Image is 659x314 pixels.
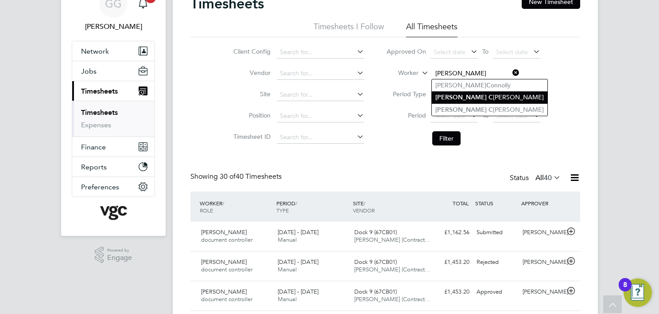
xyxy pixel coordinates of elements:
[107,254,132,262] span: Engage
[473,255,519,270] div: Rejected
[278,228,318,236] span: [DATE] - [DATE]
[201,236,252,243] span: document controller
[364,200,365,207] span: /
[386,90,426,98] label: Period Type
[519,255,565,270] div: [PERSON_NAME]
[623,285,627,296] div: 8
[473,195,519,211] div: STATUS
[432,104,547,116] li: [PERSON_NAME]
[354,266,430,273] span: [PERSON_NAME] (Contract…
[295,200,297,207] span: /
[519,225,565,240] div: [PERSON_NAME]
[435,106,487,114] b: [PERSON_NAME]
[435,94,487,101] b: [PERSON_NAME]
[535,173,561,182] label: All
[276,207,289,214] span: TYPE
[519,195,565,211] div: APPROVER
[198,195,274,218] div: WORKER
[72,21,155,32] span: Gauri Gautam
[427,225,473,240] div: £1,162.56
[278,258,318,266] span: [DATE] - [DATE]
[496,112,528,120] span: Select date
[231,69,271,77] label: Vendor
[107,247,132,254] span: Powered by
[277,46,364,59] input: Search for...
[278,295,297,303] span: Manual
[81,108,118,117] a: Timesheets
[278,288,318,295] span: [DATE] - [DATE]
[434,112,465,120] span: Select date
[544,173,552,182] span: 40
[72,61,155,81] button: Jobs
[201,295,252,303] span: document controller
[427,255,473,270] div: £1,453.20
[81,47,109,55] span: Network
[510,172,562,184] div: Status
[354,288,397,295] span: Dock 9 (67CB01)
[201,258,247,266] span: [PERSON_NAME]
[486,82,491,89] b: C
[624,279,652,307] button: Open Resource Center, 8 new notifications
[432,91,547,103] li: [PERSON_NAME]
[81,87,118,95] span: Timesheets
[277,89,364,101] input: Search for...
[72,81,155,101] button: Timesheets
[231,90,271,98] label: Site
[81,183,119,191] span: Preferences
[220,172,282,181] span: 40 Timesheets
[432,79,547,91] li: [PERSON_NAME] onnolly
[353,207,375,214] span: VENDOR
[354,228,397,236] span: Dock 9 (67CB01)
[200,207,213,214] span: ROLE
[72,41,155,61] button: Network
[453,200,469,207] span: TOTAL
[496,48,528,56] span: Select date
[354,295,430,303] span: [PERSON_NAME] (Contract…
[379,69,419,78] label: Worker
[72,157,155,177] button: Reports
[81,143,106,151] span: Finance
[427,285,473,299] div: £1,453.20
[473,285,519,299] div: Approved
[488,106,493,114] b: C
[81,121,111,129] a: Expenses
[386,111,426,119] label: Period
[222,200,224,207] span: /
[81,67,97,75] span: Jobs
[488,94,493,101] b: C
[432,67,519,80] input: Search for...
[231,133,271,141] label: Timesheet ID
[72,177,155,196] button: Preferences
[351,195,427,218] div: SITE
[95,247,132,263] a: Powered byEngage
[434,48,465,56] span: Select date
[519,285,565,299] div: [PERSON_NAME]
[201,288,247,295] span: [PERSON_NAME]
[81,163,107,171] span: Reports
[190,172,283,181] div: Showing
[231,111,271,119] label: Position
[201,228,247,236] span: [PERSON_NAME]
[72,137,155,157] button: Finance
[354,236,430,243] span: [PERSON_NAME] (Contract…
[386,47,426,55] label: Approved On
[473,225,519,240] div: Submitted
[480,46,491,57] span: To
[278,266,297,273] span: Manual
[277,67,364,80] input: Search for...
[231,47,271,55] label: Client Config
[220,172,236,181] span: 30 of
[406,21,457,37] li: All Timesheets
[100,206,127,220] img: vgcgroup-logo-retina.png
[277,110,364,122] input: Search for...
[354,258,397,266] span: Dock 9 (67CB01)
[72,206,155,220] a: Go to home page
[274,195,351,218] div: PERIOD
[277,131,364,144] input: Search for...
[278,236,297,243] span: Manual
[201,266,252,273] span: document controller
[72,101,155,137] div: Timesheets
[314,21,384,37] li: Timesheets I Follow
[432,131,461,145] button: Filter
